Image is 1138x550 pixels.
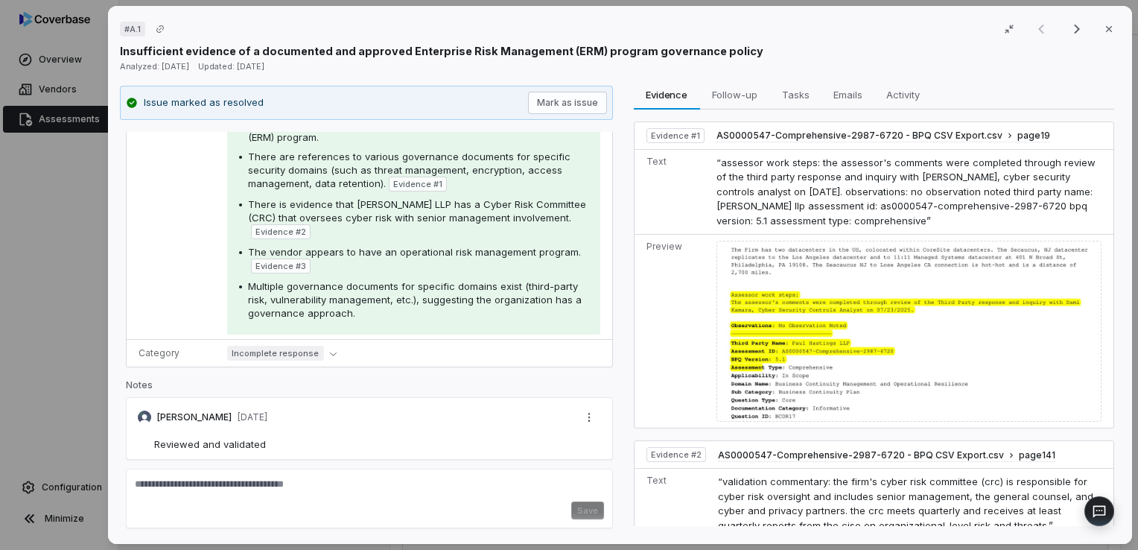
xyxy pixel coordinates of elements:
[157,413,232,422] p: [PERSON_NAME]
[120,43,763,59] p: Insufficient evidence of a documented and approved Enterprise Risk Management (ERM) program gover...
[1017,130,1050,142] span: page 19
[706,85,763,104] span: Follow-up
[827,85,868,104] span: Emails
[139,347,209,359] p: Category
[120,61,189,72] span: Analyzed: [DATE]
[154,438,266,450] span: Reviewed and validated
[248,151,570,189] span: There are references to various governance documents for specific security domains (such as threa...
[227,346,324,361] span: Incomplete response
[718,449,1004,461] span: AS0000547-Comprehensive-2987-6720 - BPQ CSV Export.csv
[248,246,581,258] span: The vendor appears to have an operational risk management program.
[650,449,701,461] span: Evidence # 2
[576,406,600,429] button: More actions
[255,260,306,272] span: Evidence # 3
[393,178,442,190] span: Evidence # 1
[775,85,815,104] span: Tasks
[718,449,1055,462] button: AS0000547-Comprehensive-2987-6720 - BPQ CSV Export.csvpage141
[716,130,1002,142] span: AS0000547-Comprehensive-2987-6720 - BPQ CSV Export.csv
[718,475,1093,531] span: “validation commentary: the firm's cyber risk committee (crc) is responsible for cyber risk overs...
[716,130,1050,142] button: AS0000547-Comprehensive-2987-6720 - BPQ CSV Export.csvpage19
[640,85,693,104] span: Evidence
[650,130,699,142] span: Evidence # 1
[880,85,925,104] span: Activity
[1019,449,1055,461] span: page 141
[138,411,151,424] img: Isaac Mousel avatar
[248,280,582,319] span: Multiple governance documents for specific domains exist (third-party risk, vulnerability managem...
[716,157,1096,227] span: “assessor work steps: the assessor's comments were completed through review of the third party re...
[634,235,710,429] td: Preview
[124,23,141,35] span: # A.1
[634,149,710,235] td: Text
[238,413,267,422] p: [DATE]
[126,379,613,397] p: Notes
[198,61,264,72] span: Updated: [DATE]
[527,92,606,114] button: Mark as issue
[1062,20,1092,38] button: Next result
[144,95,264,110] p: Issue marked as resolved
[634,469,711,540] td: Text
[255,226,306,238] span: Evidence # 2
[248,198,586,224] span: There is evidence that [PERSON_NAME] LLP has a Cyber Risk Committee (CRC) that oversees cyber ris...
[147,16,174,42] button: Copy link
